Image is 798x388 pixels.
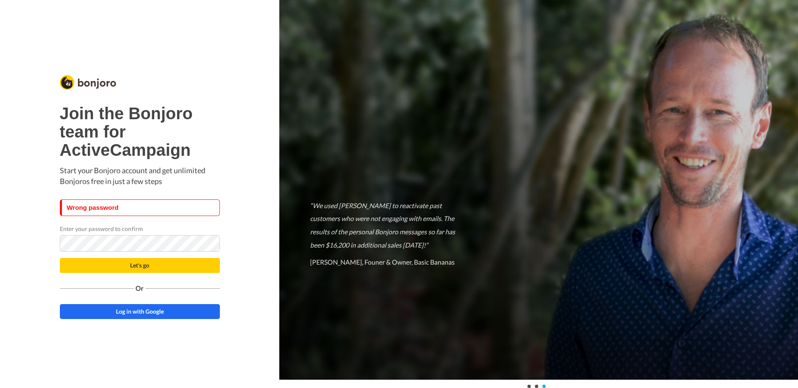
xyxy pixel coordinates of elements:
p: [PERSON_NAME], Founer & Owner, Basic Bananas [310,255,466,269]
div: Wrong password [67,203,214,212]
button: Let's go [60,258,220,273]
p: Start your Bonjoro account and get unlimited Bonjoros free in just a few steps [60,165,220,187]
p: “We used [PERSON_NAME] to reactivate past customers who were not engaging with emails. The result... [310,199,466,252]
span: Let's go [130,262,149,269]
a: Log in with Google [60,304,220,319]
span: Or [134,285,145,291]
span: Log in with Google [116,308,164,315]
h1: Join the Bonjoro team for [60,104,220,159]
b: ActiveCampaign [60,141,191,159]
label: Enter your password to confirm [60,224,143,233]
